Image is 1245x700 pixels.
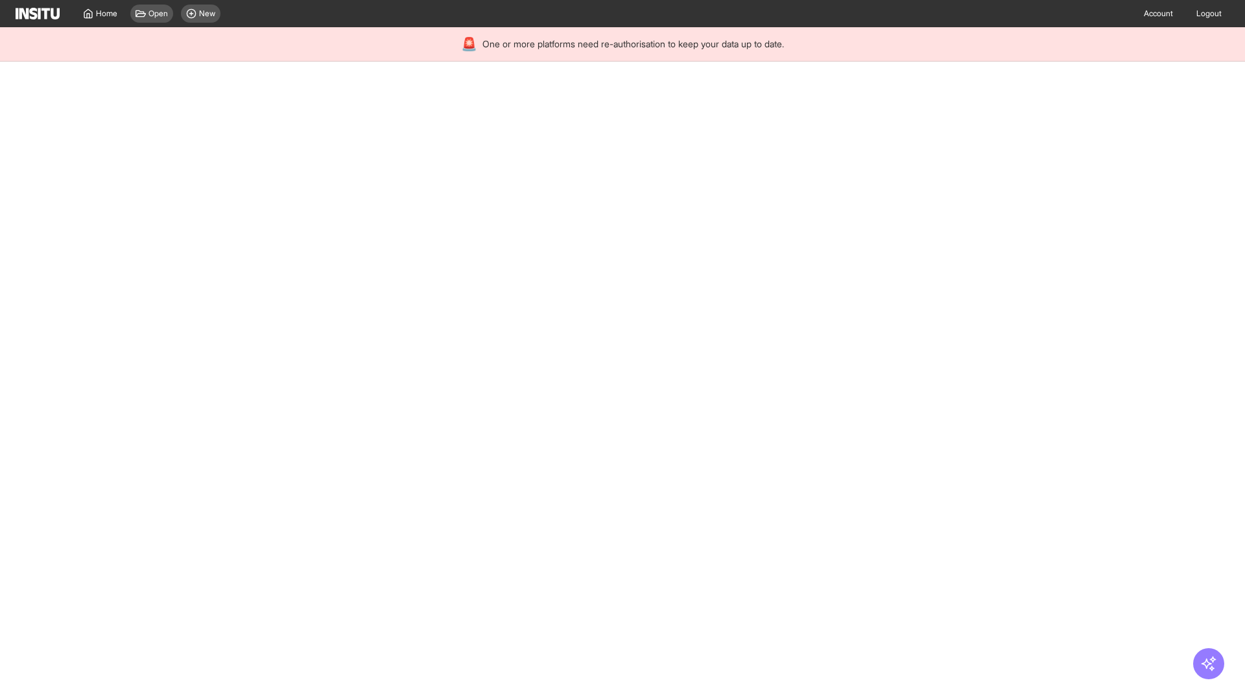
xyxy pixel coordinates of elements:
[148,8,168,19] span: Open
[482,38,784,51] span: One or more platforms need re-authorisation to keep your data up to date.
[16,8,60,19] img: Logo
[96,8,117,19] span: Home
[461,35,477,53] div: 🚨
[199,8,215,19] span: New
